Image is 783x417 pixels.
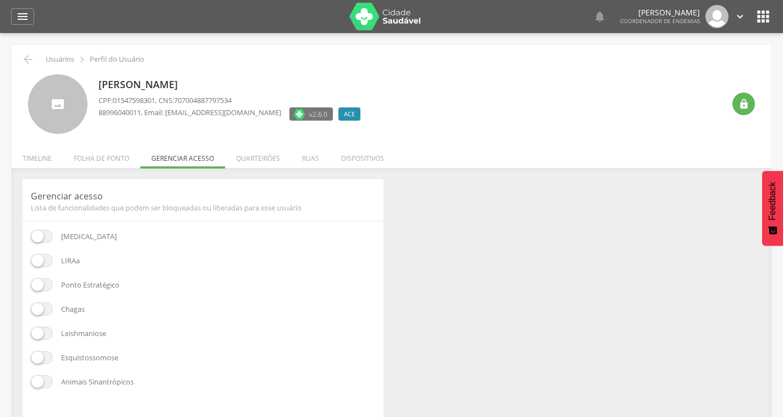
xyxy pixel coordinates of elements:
li: Folha de ponto [63,143,140,169]
a:  [593,5,606,28]
li: Ruas [291,143,330,169]
p: [PERSON_NAME] [98,78,366,92]
i:  [734,10,746,23]
p: [PERSON_NAME] [620,9,700,17]
a:  [734,5,746,28]
span: 01547598301 [113,95,155,105]
span: Feedback [768,182,777,220]
i:  [593,10,606,23]
span: v2.6.0 [309,109,327,120]
p: Esquistossomose [61,351,118,364]
p: Ponto Estratégico [61,278,119,291]
p: [MEDICAL_DATA] [61,230,117,243]
p: CPF: , CNS: [98,95,366,106]
span: Lista de funcionalidades que podem ser bloqueadas ou liberadas para esse usuário [31,203,375,213]
i:  [754,8,772,25]
i:  [76,53,88,66]
i:  [738,99,749,110]
button: Feedback - Mostrar pesquisa [762,171,783,246]
i:  [16,10,29,23]
li: Dispositivos [330,143,395,169]
span: ACE [344,110,355,118]
p: Perfil do Usuário [90,55,144,64]
li: Quarteirões [225,143,291,169]
li: Timeline [12,143,63,169]
p: LIRAa [61,254,80,267]
a:  [11,8,34,25]
p: Gerenciar acesso [31,190,375,202]
p: Animais Sinantrópicos [61,375,134,388]
div: Resetar senha [732,93,755,115]
span: 707004887797534 [174,95,232,105]
i: Voltar [21,53,35,66]
p: Leishmaniose [61,327,106,340]
p: Usuários [46,55,74,64]
p: , Email: [EMAIL_ADDRESS][DOMAIN_NAME] [98,107,281,118]
label: Versão do aplicativo [289,107,333,121]
p: Chagas [61,302,85,316]
span: Coordenador de Endemias [620,17,700,25]
span: 88996040011 [98,107,141,117]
